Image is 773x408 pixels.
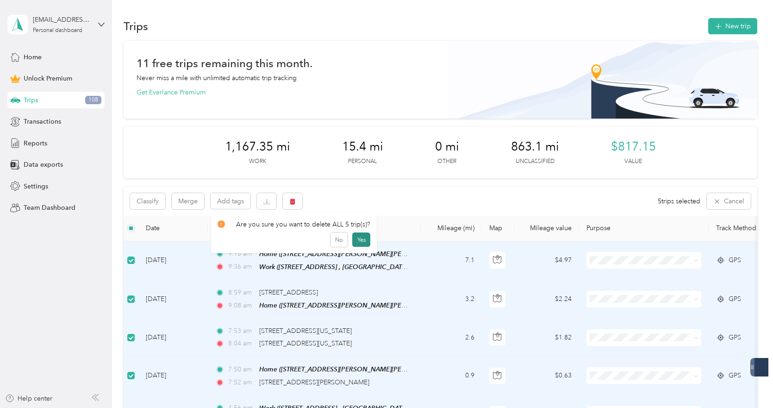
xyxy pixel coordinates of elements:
th: Mileage value [514,216,579,241]
span: 0 mi [435,139,459,154]
td: $0.63 [514,357,579,395]
img: Banner [448,41,757,119]
span: GPS [729,294,741,304]
iframe: Everlance-gr Chat Button Frame [721,356,773,408]
span: Unlock Premium [24,74,72,83]
p: Unclassified [516,157,555,166]
span: 7:50 am [228,364,255,375]
span: Trips [24,95,38,105]
span: Team Dashboard [24,203,75,213]
span: 9:18 am [228,249,255,259]
button: Get Everlance Premium [137,88,206,97]
button: Help center [5,394,52,403]
h1: Trips [124,21,148,31]
p: Other [437,157,456,166]
th: Date [138,216,208,241]
span: Home [24,52,42,62]
span: 5 trips selected [658,196,700,206]
th: Map [482,216,514,241]
span: Home ([STREET_ADDRESS][PERSON_NAME][PERSON_NAME] , Roselle, [GEOGRAPHIC_DATA]) [259,301,542,309]
th: Mileage (mi) [421,216,482,241]
span: $817.15 [611,139,656,154]
span: Reports [24,138,47,148]
span: Settings [24,182,48,191]
div: Are you sure you want to delete ALL 5 trip(s)? [218,220,371,229]
h1: 11 free trips remaining this month. [137,58,312,68]
td: [DATE] [138,357,208,395]
td: $4.97 [514,241,579,280]
td: 2.6 [421,319,482,357]
span: 1,167.35 mi [225,139,290,154]
span: Home ([STREET_ADDRESS][PERSON_NAME][PERSON_NAME] , Roselle, [GEOGRAPHIC_DATA]) [259,365,542,373]
span: 8:04 am [228,339,255,349]
span: 15.4 mi [342,139,383,154]
span: 863.1 mi [511,139,559,154]
td: 3.2 [421,280,482,319]
span: [STREET_ADDRESS][US_STATE] [259,327,352,335]
span: [STREET_ADDRESS] [259,289,318,296]
td: [DATE] [138,280,208,319]
span: Transactions [24,117,61,126]
button: No [330,232,348,247]
button: Merge [172,193,204,209]
p: Value [624,157,642,166]
span: 7:53 am [228,326,255,336]
button: Classify [130,193,165,209]
td: 7.1 [421,241,482,280]
span: 108 [85,96,101,104]
p: Never miss a mile with unlimited automatic trip tracking [137,73,297,83]
td: [DATE] [138,241,208,280]
p: Personal [348,157,377,166]
span: Data exports [24,160,63,169]
td: 0.9 [421,357,482,395]
span: Home ([STREET_ADDRESS][PERSON_NAME][PERSON_NAME] , Roselle, [GEOGRAPHIC_DATA]) [259,250,542,258]
div: [EMAIL_ADDRESS][DOMAIN_NAME] [33,15,91,25]
td: [DATE] [138,319,208,357]
button: Add tags [211,193,250,209]
span: GPS [729,333,741,343]
span: [STREET_ADDRESS][US_STATE] [259,339,352,347]
p: Work [249,157,266,166]
td: $2.24 [514,280,579,319]
td: $1.82 [514,319,579,357]
div: Personal dashboard [33,28,82,33]
span: Work ([STREET_ADDRESS] , [GEOGRAPHIC_DATA], [GEOGRAPHIC_DATA]) [259,263,478,271]
th: Locations [208,216,421,241]
th: Purpose [579,216,709,241]
span: 9:36 am [228,262,255,272]
button: New trip [708,18,757,34]
button: Yes [352,232,370,247]
button: Cancel [707,193,751,209]
span: 8:59 am [228,288,255,298]
span: 9:08 am [228,301,255,311]
span: [STREET_ADDRESS][PERSON_NAME] [259,378,369,386]
span: GPS [729,255,741,265]
span: 7:52 am [228,377,255,388]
